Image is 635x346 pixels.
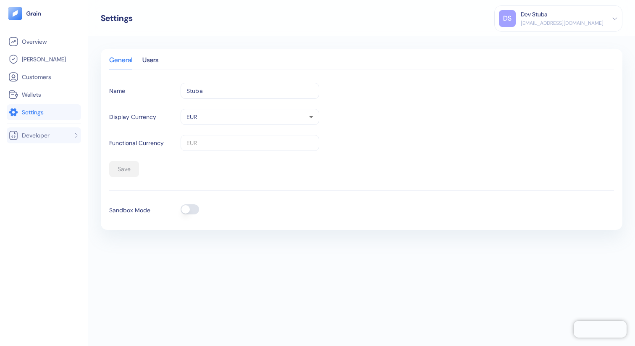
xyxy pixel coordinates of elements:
[8,72,79,82] a: Customers
[521,19,604,27] div: [EMAIL_ADDRESS][DOMAIN_NAME]
[22,37,47,46] span: Overview
[8,54,79,64] a: [PERSON_NAME]
[109,57,132,69] div: General
[22,90,41,99] span: Wallets
[109,139,164,148] label: Functional Currency
[109,206,150,215] label: Sandbox Mode
[142,57,158,69] div: Users
[8,37,79,47] a: Overview
[109,113,156,121] label: Display Currency
[8,90,79,100] a: Wallets
[499,10,516,27] div: DS
[22,55,66,63] span: [PERSON_NAME]
[22,131,50,140] span: Developer
[574,321,627,338] iframe: Chatra live chat
[101,14,133,22] div: Settings
[26,11,42,16] img: logo
[8,107,79,117] a: Settings
[22,108,44,116] span: Settings
[22,73,51,81] span: Customers
[521,10,547,19] div: Dev Stuba
[109,87,125,95] label: Name
[8,7,22,20] img: logo-tablet-V2.svg
[181,109,319,125] div: EUR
